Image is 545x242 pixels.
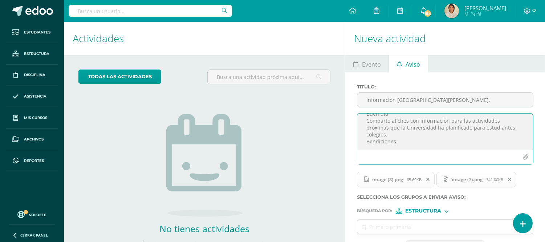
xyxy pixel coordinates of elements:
[444,4,459,18] img: 20a668021bd672466ff3ff9855dcdffa.png
[362,56,381,73] span: Evento
[24,158,44,164] span: Reportes
[24,94,46,99] span: Asistencia
[405,209,441,213] span: Estructura
[357,84,533,90] label: Titulo :
[6,86,58,107] a: Asistencia
[69,5,232,17] input: Busca un usuario...
[357,114,533,150] textarea: Buen día Comparto afiches con información para las actividades próximas que la Universidad ha pla...
[6,150,58,172] a: Reportes
[24,29,50,35] span: Estudiantes
[407,177,422,182] span: 65.69KB
[6,43,58,65] a: Estructura
[357,220,518,234] input: Ej. Primero primaria
[6,65,58,86] a: Disciplina
[166,114,243,217] img: no_activities.png
[357,172,435,188] span: image (8).png
[6,129,58,150] a: Archivos
[486,177,503,182] span: 341.00KB
[354,22,536,55] h1: Nueva actividad
[357,194,533,200] label: Selecciona los grupos a enviar aviso :
[73,22,336,55] h1: Actividades
[448,176,486,182] span: image (7).png
[396,209,450,214] div: [object Object]
[357,209,392,213] span: Búsqueda por :
[436,172,516,188] span: image (7).png
[504,175,516,183] span: Remover archivo
[6,22,58,43] a: Estudiantes
[24,136,44,142] span: Archivos
[422,175,434,183] span: Remover archivo
[345,55,389,72] a: Evento
[24,51,49,57] span: Estructura
[406,56,420,73] span: Aviso
[78,70,161,84] a: todas las Actividades
[29,212,46,217] span: Soporte
[389,55,428,72] a: Aviso
[6,107,58,129] a: Mis cursos
[132,222,277,235] h2: No tienes actividades
[369,176,407,182] span: image (8).png
[424,9,432,17] span: 184
[20,233,48,238] span: Cerrar panel
[464,4,506,12] span: [PERSON_NAME]
[357,93,533,107] input: Titulo
[208,70,330,84] input: Busca una actividad próxima aquí...
[464,11,506,17] span: Mi Perfil
[24,72,45,78] span: Disciplina
[24,115,47,121] span: Mis cursos
[9,209,55,219] a: Soporte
